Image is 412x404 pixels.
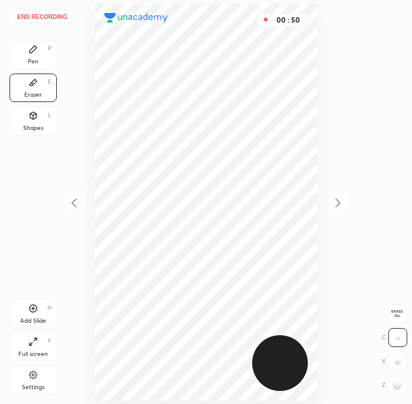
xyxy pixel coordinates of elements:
span: Erase all [388,310,406,318]
div: Eraser [24,92,42,98]
div: Add Slide [20,318,46,324]
div: Pen [28,59,38,65]
div: Full screen [18,351,48,357]
div: P [48,46,51,52]
div: Settings [22,384,44,390]
div: Shapes [23,125,43,131]
button: End recording [9,9,75,24]
div: X [382,352,407,371]
div: C [382,328,407,347]
div: L [48,112,51,118]
img: logo.38c385cc.svg [104,13,168,23]
div: E [48,79,51,85]
div: H [47,305,51,311]
div: 00 : 50 [274,16,302,24]
div: F [48,338,51,344]
div: Z [382,376,407,395]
